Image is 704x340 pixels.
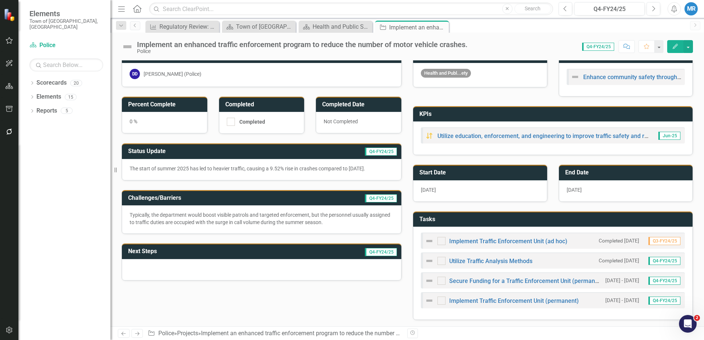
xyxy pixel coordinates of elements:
img: Not Defined [571,72,580,81]
a: Scorecards [36,79,67,87]
div: Implement an enhanced traffic enforcement program to reduce the number of motor vehicle crashes. [389,23,447,32]
a: Projects [177,330,198,337]
p: Typically, the department would boost visible patrols and targeted enforcement, but the personnel... [130,211,394,226]
a: Regulatory Review: All permit applications that the Planning Department is assigned are processed... [147,22,217,31]
div: Implement an enhanced traffic enforcement program to reduce the number of motor vehicle crashes. [201,330,461,337]
div: Regulatory Review: All permit applications that the Planning Department is assigned are processed... [159,22,217,31]
a: Town of [GEOGRAPHIC_DATA] Page [224,22,294,31]
span: Q4-FY24/25 [582,43,614,51]
input: Search ClearPoint... [149,3,553,15]
span: Q4-FY24/25 [365,248,397,256]
h3: Challenges/Barriers [128,195,295,201]
a: Reports [36,107,57,115]
small: [DATE] - [DATE] [605,297,639,304]
span: [DATE] [567,187,582,193]
button: Search [514,4,551,14]
a: Police [158,330,174,337]
div: Not Completed [316,112,401,133]
div: [PERSON_NAME] (Police) [144,70,201,78]
span: Q4-FY24/25 [365,148,397,156]
div: Q4-FY24/25 [577,5,642,14]
span: Jun-25 [658,132,680,140]
span: Q4-FY24/25 [648,297,680,305]
small: Town of [GEOGRAPHIC_DATA], [GEOGRAPHIC_DATA] [29,18,103,30]
div: DD [130,69,140,79]
small: Completed [DATE] [599,237,639,244]
a: Secure Funding for a Traffic Enforcement Unit (permanent) [449,277,606,284]
h3: Tasks [419,216,689,223]
div: 20 [70,80,82,86]
h3: KPIs [419,111,689,117]
div: Implement an enhanced traffic enforcement program to reduce the number of motor vehicle crashes. [137,40,468,49]
h3: Status Update [128,148,272,155]
div: 15 [65,94,77,100]
span: Elements [29,9,103,18]
a: Elements [36,93,61,101]
a: Health and Public Safety [300,22,370,31]
span: Q4-FY24/25 [648,257,680,265]
img: Not Defined [122,41,133,53]
div: » » [148,329,402,338]
a: Utilize Traffic Analysis Methods [449,258,532,265]
span: Q4-FY24/25 [648,277,680,285]
img: ClearPoint Strategy [4,8,17,21]
p: The start of summer 2025 has led to heavier traffic, causing a 9.52% rise in crashes compared to ... [130,165,394,172]
img: Not Defined [425,296,434,305]
div: Police [137,49,468,54]
span: Q3-FY24/25 [648,237,680,245]
img: Not Defined [425,256,434,265]
h3: Completed [225,101,301,108]
button: MR [684,2,698,15]
img: Not Defined [425,237,434,245]
button: Q4-FY24/25 [574,2,645,15]
h3: Start Date [419,169,543,176]
span: Q4-FY24/25 [365,194,397,202]
img: Caution [425,131,434,140]
span: 2 [694,315,700,321]
h3: End Date [565,169,689,176]
a: Implement Traffic Enforcement Unit (permanent) [449,297,579,304]
div: Health and Public Safety [313,22,370,31]
h3: Completed Date [322,101,398,108]
img: Not Defined [425,276,434,285]
h3: Percent Complete [128,101,204,108]
span: Health and Publ...ety [421,69,471,78]
div: Town of [GEOGRAPHIC_DATA] Page [236,22,294,31]
small: [DATE] - [DATE] [605,277,639,284]
a: Implement Traffic Enforcement Unit (ad hoc) [449,238,567,245]
iframe: Intercom live chat [679,315,697,333]
a: Police [29,41,103,50]
span: Search [525,6,541,11]
div: 0 % [122,112,207,133]
span: [DATE] [421,187,436,193]
small: Completed [DATE] [599,257,639,264]
h3: Next Steps [128,248,254,255]
div: 5 [61,108,73,114]
input: Search Below... [29,59,103,71]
